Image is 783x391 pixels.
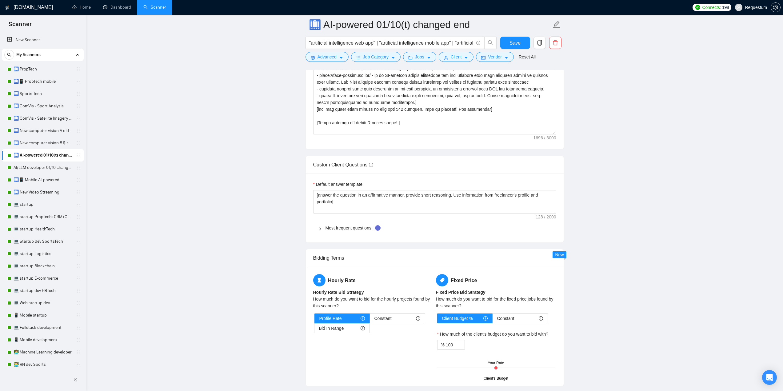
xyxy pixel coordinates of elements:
button: settingAdvancedcaret-down [306,52,349,62]
a: New Scanner [7,34,79,46]
span: holder [76,264,81,269]
button: search [484,37,497,49]
span: My Scanners [16,49,41,61]
span: folder [408,55,413,60]
a: 🛄 AI-powered 01/10(t) changed end [14,149,72,162]
span: caret-down [339,55,343,60]
button: Save [500,37,530,49]
a: 💻 Startup dev SportsTech [14,235,72,248]
span: holder [76,178,81,182]
span: holder [76,288,81,293]
span: user [444,55,448,60]
span: Connects: [702,4,721,11]
div: Most frequent questions: [313,221,556,235]
span: holder [76,276,81,281]
a: 📱 Mobile startup [14,309,72,321]
span: holder [76,239,81,244]
a: 💻 startup HealthTech [14,223,72,235]
li: New Scanner [2,34,84,46]
span: holder [76,325,81,330]
span: holder [76,350,81,355]
label: Default answer template: [313,181,364,188]
span: idcard [481,55,485,60]
a: searchScanner [143,5,166,10]
span: holder [76,190,81,195]
a: 💻 Web startup dev [14,297,72,309]
img: logo [5,3,10,13]
a: 💻 startup E-commerce [14,272,72,285]
a: setting [771,5,781,10]
h5: Fixed Price [436,274,556,286]
a: 💻 startup Blockchain [14,260,72,272]
b: Hourly Rate Bid Strategy [313,290,364,295]
span: holder [76,91,81,96]
a: 🛄📱 Mobile AI-powered [14,174,72,186]
span: Advanced [318,54,337,60]
span: right [318,227,322,231]
a: Most frequent questions: [326,225,373,230]
span: Vendor [488,54,501,60]
button: copy [533,37,546,49]
span: Jobs [415,54,424,60]
a: 👨‍💻 Machine Learning developer [14,346,72,358]
span: info-circle [416,316,420,321]
a: 🛄📱 PropTech mobile [14,75,72,88]
a: Reset All [519,54,536,60]
a: 🛄 New computer vision B $ range [14,137,72,149]
span: Job Category [363,54,389,60]
span: holder [76,227,81,232]
span: holder [76,141,81,146]
span: edit [553,21,561,29]
span: holder [76,79,81,84]
span: search [5,53,14,57]
span: caret-down [504,55,509,60]
span: New [555,252,564,257]
b: Fixed Price Bid Strategy [436,290,485,295]
span: holder [76,116,81,121]
span: caret-down [427,55,431,60]
span: caret-down [391,55,395,60]
span: holder [76,67,81,72]
button: idcardVendorcaret-down [476,52,513,62]
span: holder [76,165,81,170]
span: Profile Rate [319,314,342,323]
span: info-circle [476,41,480,45]
span: tag [436,274,448,286]
span: holder [76,202,81,207]
a: 💻 Fullstack development [14,321,72,334]
span: Scanner [4,20,37,33]
h5: Hourly Rate [313,274,433,286]
a: 🛄 ComVis - Satellite Imagery Analysis [14,112,72,125]
input: Search Freelance Jobs... [309,39,473,47]
button: barsJob Categorycaret-down [351,52,401,62]
a: 🛄 New computer vision A old rate [14,125,72,137]
span: info-circle [369,163,373,167]
div: Bidding Terms [313,249,556,267]
span: hourglass [313,274,326,286]
div: Tooltip anchor [375,225,381,231]
span: caret-down [464,55,468,60]
span: info-circle [539,316,543,321]
span: holder [76,362,81,367]
a: 🛄 Sports Tech [14,88,72,100]
a: 🛄 PropTech [14,63,72,75]
span: info-circle [361,316,365,321]
span: holder [76,153,81,158]
span: holder [76,301,81,305]
span: Client Budget % [442,314,473,323]
span: Constant [497,314,514,323]
a: 👨‍💻 RN dev Sports [14,358,72,371]
div: How much do you want to bid for the fixed price jobs found by this scanner? [436,296,556,309]
span: info-circle [361,326,365,330]
span: 198 [722,4,729,11]
span: Bid In Range [319,324,344,333]
span: holder [76,214,81,219]
a: 💻 startup PropTech+CRM+Construction [14,211,72,223]
button: setting [771,2,781,12]
span: Custom Client Questions [313,162,373,167]
span: Constant [374,314,392,323]
a: 🛄 ComVis - Sport Analysis [14,100,72,112]
span: holder [76,104,81,109]
a: homeHome [72,5,91,10]
textarea: Default answer template: [313,190,556,213]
